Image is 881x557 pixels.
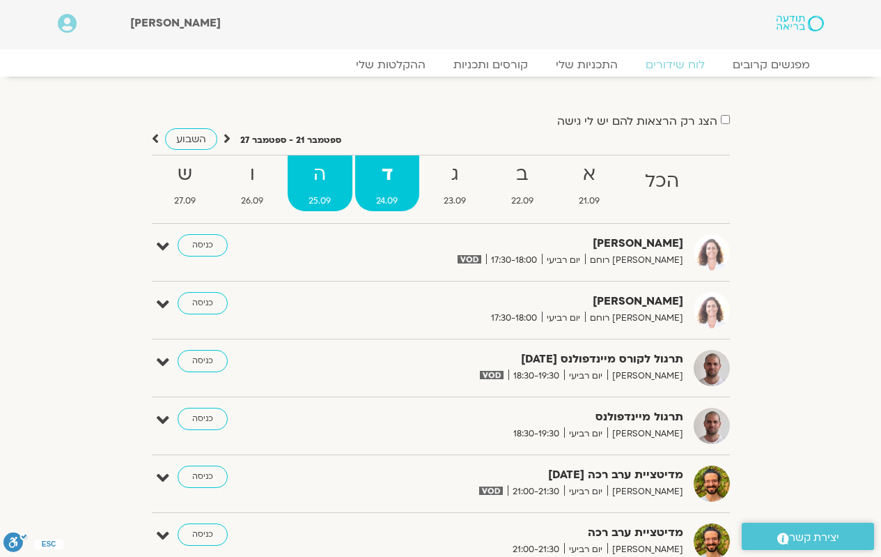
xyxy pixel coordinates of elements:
a: כניסה [178,524,228,546]
strong: ד [355,159,419,190]
span: 21:00-21:30 [508,484,564,499]
a: ג23.09 [422,155,487,211]
a: כניסה [178,466,228,488]
strong: תרגול מיינדפולנס [342,408,683,427]
span: 26.09 [220,194,285,208]
a: ד24.09 [355,155,419,211]
img: vodicon [479,487,502,495]
a: התכניות שלי [542,58,632,72]
nav: Menu [58,58,824,72]
span: 21.09 [557,194,621,208]
span: [PERSON_NAME] [607,427,683,441]
span: [PERSON_NAME] [130,15,221,31]
span: יצירת קשר [789,528,839,547]
span: [PERSON_NAME] [607,542,683,557]
span: 27.09 [153,194,217,208]
strong: ג [422,159,487,190]
strong: תרגול לקורס מיינדפולנס [DATE] [342,350,683,369]
span: 18:30-19:30 [508,427,564,441]
strong: מדיטציית ערב רכה [342,524,683,542]
img: vodicon [458,255,481,264]
strong: ש [153,159,217,190]
span: [PERSON_NAME] רוחם [585,311,683,326]
span: יום רביעי [564,542,607,557]
span: 21:00-21:30 [508,542,564,557]
a: יצירת קשר [742,523,874,550]
strong: ב [490,159,554,190]
span: יום רביעי [564,427,607,441]
a: ו26.09 [220,155,285,211]
span: 22.09 [490,194,554,208]
span: [PERSON_NAME] [607,484,683,499]
a: לוח שידורים [632,58,719,72]
span: 23.09 [422,194,487,208]
a: כניסה [178,292,228,314]
span: יום רביעי [542,311,585,326]
a: מפגשים קרובים [719,58,824,72]
label: הצג רק הרצאות להם יש לי גישה [557,115,717,128]
span: [PERSON_NAME] רוחם [585,253,683,268]
strong: [PERSON_NAME] [342,234,683,253]
a: ה25.09 [288,155,352,211]
span: יום רביעי [564,369,607,383]
span: 24.09 [355,194,419,208]
span: יום רביעי [542,253,585,268]
a: השבוע [165,128,217,150]
span: 25.09 [288,194,352,208]
a: א21.09 [557,155,621,211]
span: 17:30-18:00 [486,253,542,268]
span: [PERSON_NAME] [607,369,683,383]
strong: הכל [623,166,700,197]
a: כניסה [178,234,228,257]
strong: [PERSON_NAME] [342,292,683,311]
span: השבוע [176,132,206,146]
a: הכל [623,155,700,211]
strong: ה [288,159,352,190]
strong: ו [220,159,285,190]
a: כניסה [178,350,228,372]
a: קורסים ותכניות [439,58,542,72]
img: vodicon [480,371,503,379]
a: כניסה [178,408,228,430]
a: ההקלטות שלי [342,58,439,72]
span: 18:30-19:30 [508,369,564,383]
strong: מדיטציית ערב רכה [DATE] [342,466,683,484]
p: ספטמבר 21 - ספטמבר 27 [240,133,341,148]
strong: א [557,159,621,190]
a: ב22.09 [490,155,554,211]
span: 17:30-18:00 [486,311,542,326]
span: יום רביעי [564,484,607,499]
a: ש27.09 [153,155,217,211]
